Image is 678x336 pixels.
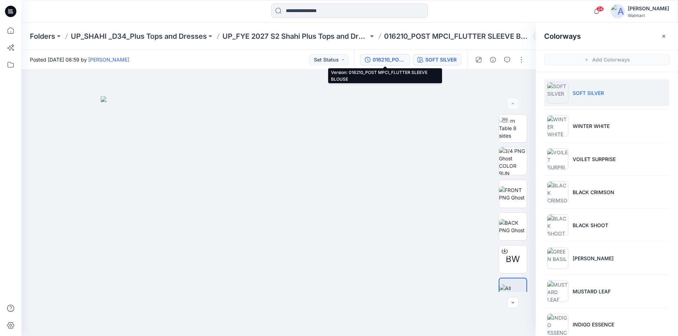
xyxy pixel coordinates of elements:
img: Turn Table 8 sides [499,117,527,139]
img: FRONT PNG Ghost [499,186,527,201]
img: avatar [611,4,625,18]
p: 016210_POST MPCI_FLUTTER SLEEVE BLOUSE [384,31,530,41]
img: INDIGO ESSENCE [547,314,568,335]
button: 016210_POST MPCI_FLUTTER SLEEVE BLOUSE [360,54,410,65]
div: [PERSON_NAME] [628,4,669,13]
p: MUSTARD LEAF [573,288,611,295]
img: MUSTARD LEAF [547,281,568,302]
div: 016210_POST MPCI_FLUTTER SLEEVE BLOUSE [373,56,405,64]
span: Posted [DATE] 08:59 by [30,56,129,63]
p: SOFT SILVER [573,89,604,97]
a: [PERSON_NAME] [88,57,129,63]
img: BLACK SHOOT [547,214,568,236]
button: SOFT SILVER [413,54,461,65]
p: VOILET SURPRISE [573,155,616,163]
img: GREEN BASIL [547,247,568,269]
p: INDIGO ESSENCE [573,321,614,328]
span: BW [506,253,520,266]
img: SOFT SILVER [547,82,568,103]
a: Folders [30,31,55,41]
button: 53 [533,31,556,41]
button: Details [487,54,499,65]
h2: Colorways [544,32,581,41]
div: SOFT SILVER [425,56,457,64]
p: BLACK SHOOT [573,222,608,229]
img: 3/4 PNG Ghost COLOR RUN [499,147,527,175]
img: WINTER WHITE [547,115,568,137]
span: 24 [596,6,604,12]
p: [PERSON_NAME] [573,255,614,262]
img: VOILET SURPRISE [547,148,568,170]
a: UP_SHAHI _D34_Plus Tops and Dresses [71,31,207,41]
p: WINTER WHITE [573,122,610,130]
img: BLACK CRIMSON [547,181,568,203]
div: Walmart [628,13,669,18]
img: BACK PNG Ghost [499,219,527,234]
a: UP_FYE 2027 S2 Shahi Plus Tops and Dress [222,31,368,41]
img: All colorways [499,284,526,299]
p: BLACK CRIMSON [573,188,614,196]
